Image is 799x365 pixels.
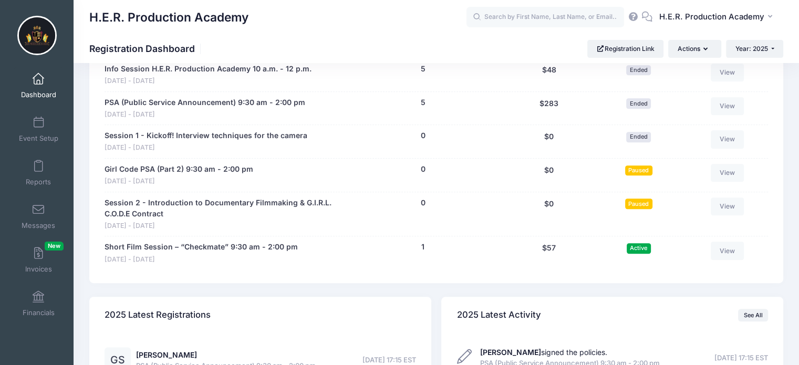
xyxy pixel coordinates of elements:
[136,350,197,359] a: [PERSON_NAME]
[421,242,424,253] button: 1
[738,309,768,321] a: See All
[735,45,768,53] span: Year: 2025
[466,7,624,28] input: Search by First Name, Last Name, or Email...
[105,64,312,75] a: Info Session H.E.R. Production Academy 10 a.m. - 12 p.m.
[421,64,426,75] button: 5
[105,300,211,330] h4: 2025 Latest Registrations
[587,40,663,58] a: Registration Link
[14,242,64,278] a: InvoicesNew
[89,5,248,29] h1: H.E.R. Production Academy
[668,40,721,58] button: Actions
[626,132,651,142] span: Ended
[421,164,426,175] button: 0
[711,130,744,148] a: View
[89,43,204,54] h1: Registration Dashboard
[26,178,51,186] span: Reports
[105,76,312,86] span: [DATE] - [DATE]
[105,197,338,220] a: Session 2 - Introduction to Documentary Filmmaking & G.I.R.L. C.O.D.E Contract
[625,165,652,175] span: Paused
[14,154,64,191] a: Reports
[14,67,64,104] a: Dashboard
[503,242,596,264] div: $57
[714,353,768,363] span: [DATE] 17:15 EST
[14,285,64,322] a: Financials
[105,164,253,175] a: Girl Code PSA (Part 2) 9:30 am - 2:00 pm
[503,164,596,186] div: $0
[652,5,783,29] button: H.E.R. Production Academy
[711,64,744,81] a: View
[421,130,426,141] button: 0
[105,356,131,365] a: GS
[105,110,305,120] span: [DATE] - [DATE]
[45,242,64,251] span: New
[659,11,764,23] span: H.E.R. Production Academy
[503,130,596,153] div: $0
[105,242,298,253] a: Short Film Session – “Checkmate” 9:30 am - 2:00 pm
[626,98,651,108] span: Ended
[711,197,744,215] a: View
[503,97,596,120] div: $283
[105,176,253,186] span: [DATE] - [DATE]
[726,40,783,58] button: Year: 2025
[14,198,64,235] a: Messages
[105,130,307,141] a: Session 1 - Kickoff! Interview techniques for the camera
[457,300,541,330] h4: 2025 Latest Activity
[711,242,744,259] a: View
[627,243,651,253] span: Active
[23,308,55,317] span: Financials
[21,90,56,99] span: Dashboard
[421,197,426,208] button: 0
[421,97,426,108] button: 5
[105,221,338,231] span: [DATE] - [DATE]
[480,348,607,357] a: [PERSON_NAME]signed the policies.
[105,143,307,153] span: [DATE] - [DATE]
[503,64,596,86] div: $48
[626,65,651,75] span: Ended
[480,348,541,357] strong: [PERSON_NAME]
[711,164,744,182] a: View
[711,97,744,115] a: View
[19,134,58,143] span: Event Setup
[105,255,298,265] span: [DATE] - [DATE]
[503,197,596,231] div: $0
[625,199,652,208] span: Paused
[14,111,64,148] a: Event Setup
[105,97,305,108] a: PSA (Public Service Announcement) 9:30 am - 2:00 pm
[22,221,55,230] span: Messages
[17,16,57,55] img: H.E.R. Production Academy
[25,265,52,274] span: Invoices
